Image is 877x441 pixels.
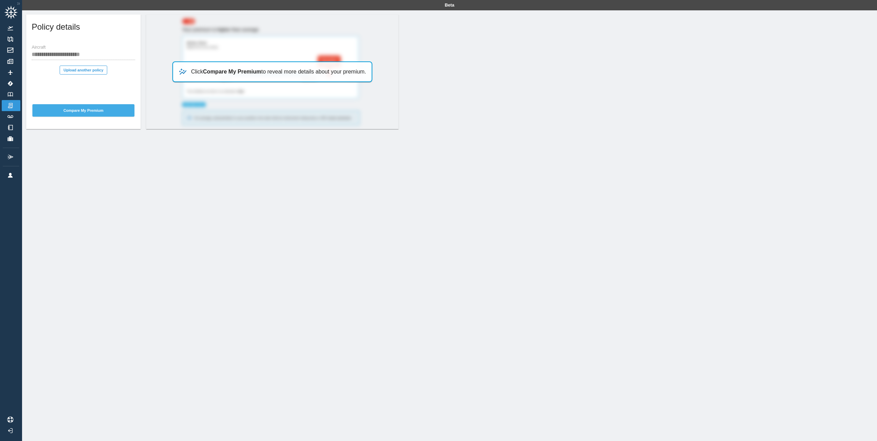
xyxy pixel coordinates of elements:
[60,66,107,75] button: Upload another policy
[191,68,366,76] p: Click to reveal more details about your premium.
[26,14,141,42] div: Policy details
[32,45,46,51] label: Aircraft
[203,69,261,75] b: Compare My Premium
[179,68,187,76] img: uptrend-and-star-798e9c881b4915e3b082.svg
[32,21,80,32] h5: Policy details
[32,104,134,117] button: Compare My Premium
